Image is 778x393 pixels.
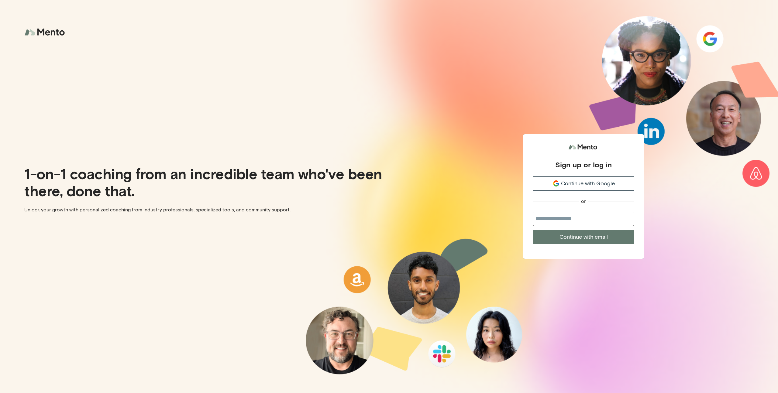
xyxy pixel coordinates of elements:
[24,165,384,199] p: 1-on-1 coaching from an incredible team who've been there, done that.
[533,176,634,191] button: Continue with Google
[561,179,615,188] span: Continue with Google
[533,230,634,244] button: Continue with email
[24,206,384,214] p: Unlock your growth with personalized coaching from industry professionals, specialized tools, and...
[24,24,67,40] img: logo
[581,198,586,204] div: or
[568,142,599,153] img: logo.svg
[555,160,612,169] div: Sign up or log in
